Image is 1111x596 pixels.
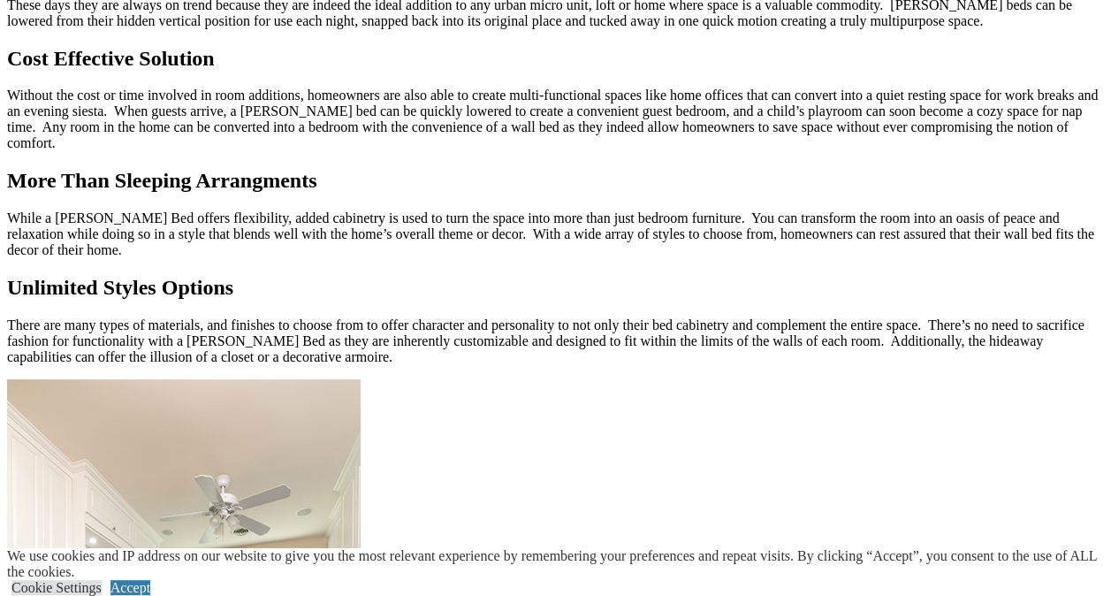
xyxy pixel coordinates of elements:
[7,317,1104,365] p: There are many types of materials, and finishes to choose from to offer character and personality...
[7,276,1104,300] h2: Unlimited Styles Options
[7,169,1104,193] h2: More Than Sleeping Arrangments
[11,580,102,595] a: Cookie Settings
[110,580,150,595] a: Accept
[7,210,1104,258] p: While a [PERSON_NAME] Bed offers flexibility, added cabinetry is used to turn the space into more...
[7,548,1111,580] div: We use cookies and IP address on our website to give you the most relevant experience by remember...
[7,88,1104,151] p: Without the cost or time involved in room additions, homeowners are also able to create multi-fun...
[7,47,1104,71] h2: Cost Effective Solution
